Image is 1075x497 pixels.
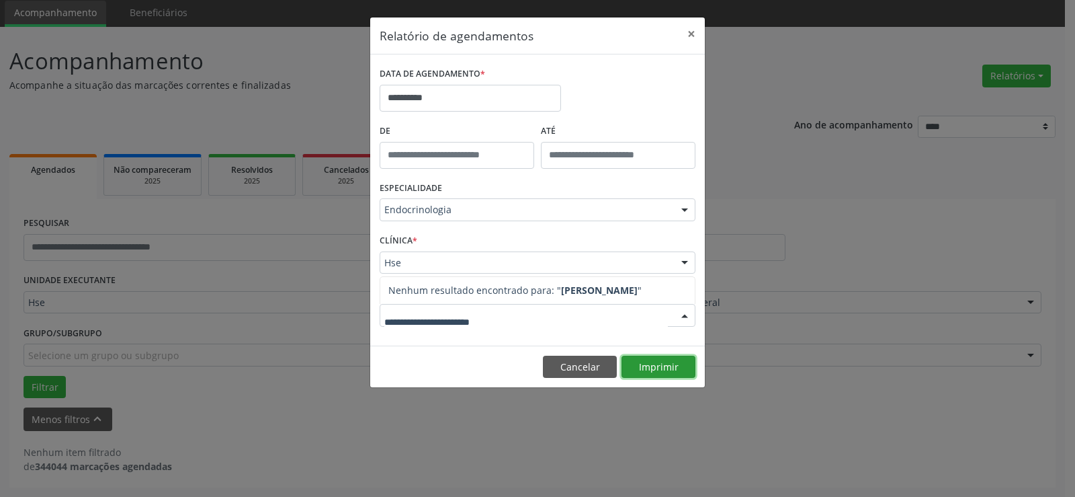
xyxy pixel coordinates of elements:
button: Close [678,17,705,50]
span: Nenhum resultado encontrado para: " " [388,284,642,297]
button: Cancelar [543,356,617,379]
span: Endocrinologia [384,203,668,217]
span: Hse [384,256,668,270]
strong: [PERSON_NAME] [561,284,638,297]
label: CLÍNICA [380,231,417,252]
label: DATA DE AGENDAMENTO [380,64,485,85]
button: Imprimir [621,356,695,379]
label: ESPECIALIDADE [380,178,442,199]
h5: Relatório de agendamentos [380,27,533,44]
label: De [380,121,534,142]
label: ATÉ [541,121,695,142]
